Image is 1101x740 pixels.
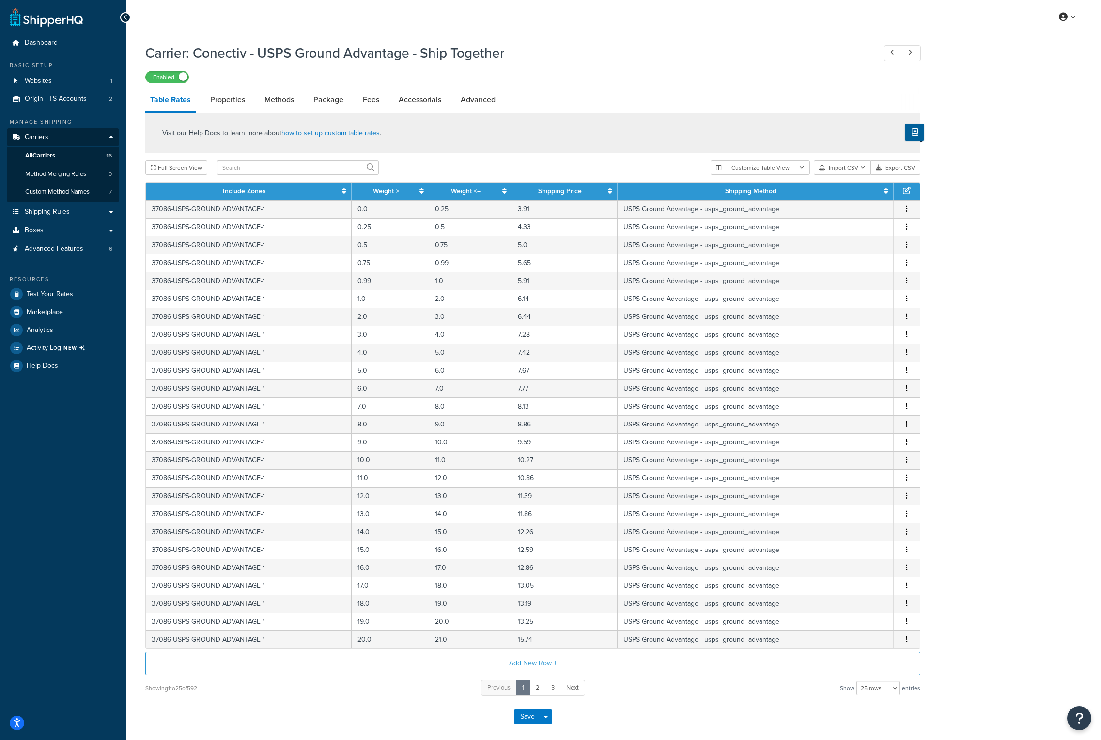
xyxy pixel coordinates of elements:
[429,379,512,397] td: 7.0
[352,326,429,344] td: 3.0
[516,680,530,696] a: 1
[566,683,579,692] span: Next
[146,200,352,218] td: 37086-USPS-GROUND ADVANTAGE-1
[146,487,352,505] td: 37086-USPS-GROUND ADVANTAGE-1
[352,218,429,236] td: 0.25
[538,186,582,196] a: Shipping Price
[7,203,119,221] li: Shipping Rules
[7,72,119,90] a: Websites1
[145,44,866,63] h1: Carrier: Conectiv - USPS Ground Advantage - Ship Together
[512,379,618,397] td: 7.77
[429,344,512,362] td: 5.0
[352,379,429,397] td: 6.0
[1067,706,1091,730] button: Open Resource Center
[109,188,112,196] span: 7
[146,541,352,559] td: 37086-USPS-GROUND ADVANTAGE-1
[25,188,90,196] span: Custom Method Names
[512,541,618,559] td: 12.59
[429,469,512,487] td: 12.0
[25,39,58,47] span: Dashboard
[27,290,73,299] span: Test Your Rates
[512,487,618,505] td: 11.39
[146,344,352,362] td: 37086-USPS-GROUND ADVANTAGE-1
[429,415,512,433] td: 9.0
[109,245,112,253] span: 6
[223,186,266,196] a: Include Zones
[146,595,352,613] td: 37086-USPS-GROUND ADVANTAGE-1
[352,469,429,487] td: 11.0
[146,362,352,379] td: 37086-USPS-GROUND ADVANTAGE-1
[618,379,894,397] td: USPS Ground Advantage - usps_ground_advantage
[512,559,618,577] td: 12.86
[27,342,89,354] span: Activity Log
[429,218,512,236] td: 0.5
[871,160,920,175] button: Export CSV
[146,379,352,397] td: 37086-USPS-GROUND ADVANTAGE-1
[110,77,112,85] span: 1
[456,88,500,111] a: Advanced
[512,200,618,218] td: 3.91
[7,321,119,339] li: Analytics
[7,303,119,321] li: Marketplace
[7,285,119,303] li: Test Your Rates
[512,595,618,613] td: 13.19
[145,160,207,175] button: Full Screen View
[146,308,352,326] td: 37086-USPS-GROUND ADVANTAGE-1
[429,630,512,648] td: 21.0
[618,433,894,451] td: USPS Ground Advantage - usps_ground_advantage
[840,681,854,695] span: Show
[529,680,546,696] a: 2
[512,326,618,344] td: 7.28
[618,290,894,308] td: USPS Ground Advantage - usps_ground_advantage
[352,308,429,326] td: 2.0
[884,45,903,61] a: Previous Record
[7,240,119,258] a: Advanced Features6
[429,523,512,541] td: 15.0
[109,170,112,178] span: 0
[27,362,58,370] span: Help Docs
[7,62,119,70] div: Basic Setup
[7,34,119,52] a: Dashboard
[429,595,512,613] td: 19.0
[7,183,119,201] a: Custom Method Names7
[7,221,119,239] a: Boxes
[281,128,380,138] a: how to set up custom table rates
[7,357,119,375] li: Help Docs
[514,709,541,724] button: Save
[260,88,299,111] a: Methods
[146,272,352,290] td: 37086-USPS-GROUND ADVANTAGE-1
[7,128,119,202] li: Carriers
[146,218,352,236] td: 37086-USPS-GROUND ADVANTAGE-1
[109,95,112,103] span: 2
[352,200,429,218] td: 0.0
[162,128,381,139] p: Visit our Help Docs to learn more about .
[146,236,352,254] td: 37086-USPS-GROUND ADVANTAGE-1
[618,577,894,595] td: USPS Ground Advantage - usps_ground_advantage
[512,254,618,272] td: 5.65
[618,630,894,648] td: USPS Ground Advantage - usps_ground_advantage
[146,254,352,272] td: 37086-USPS-GROUND ADVANTAGE-1
[7,275,119,283] div: Resources
[352,272,429,290] td: 0.99
[429,290,512,308] td: 2.0
[7,72,119,90] li: Websites
[352,236,429,254] td: 0.5
[7,128,119,146] a: Carriers
[618,613,894,630] td: USPS Ground Advantage - usps_ground_advantage
[352,523,429,541] td: 14.0
[512,613,618,630] td: 13.25
[429,433,512,451] td: 10.0
[512,630,618,648] td: 15.74
[352,630,429,648] td: 20.0
[25,226,44,235] span: Boxes
[352,433,429,451] td: 9.0
[618,451,894,469] td: USPS Ground Advantage - usps_ground_advantage
[618,559,894,577] td: USPS Ground Advantage - usps_ground_advantage
[352,451,429,469] td: 10.0
[146,505,352,523] td: 37086-USPS-GROUND ADVANTAGE-1
[725,186,776,196] a: Shipping Method
[146,523,352,541] td: 37086-USPS-GROUND ADVANTAGE-1
[429,577,512,595] td: 18.0
[145,681,197,695] div: Showing 1 to 25 of 592
[217,160,379,175] input: Search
